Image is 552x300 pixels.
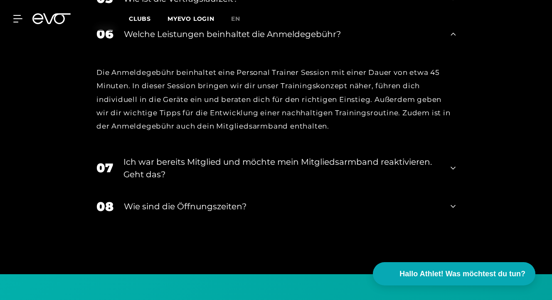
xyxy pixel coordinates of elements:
span: en [231,15,240,22]
div: Ich war bereits Mitglied und möchte mein Mitgliedsarmband reaktivieren. Geht das? [123,156,440,181]
span: Hallo Athlet! Was möchtest du tun? [399,268,525,280]
div: Wie sind die Öffnungszeiten? [124,200,440,213]
div: 08 [96,197,113,216]
button: Hallo Athlet! Was möchtest du tun? [373,262,535,285]
a: MYEVO LOGIN [168,15,214,22]
a: Clubs [129,15,168,22]
div: Die Anmeldegebühr beinhaltet eine Personal Trainer Session mit einer Dauer von etwa 45 Minuten. I... [96,66,456,133]
span: Clubs [129,15,151,22]
div: 07 [96,159,113,177]
a: en [231,14,250,24]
